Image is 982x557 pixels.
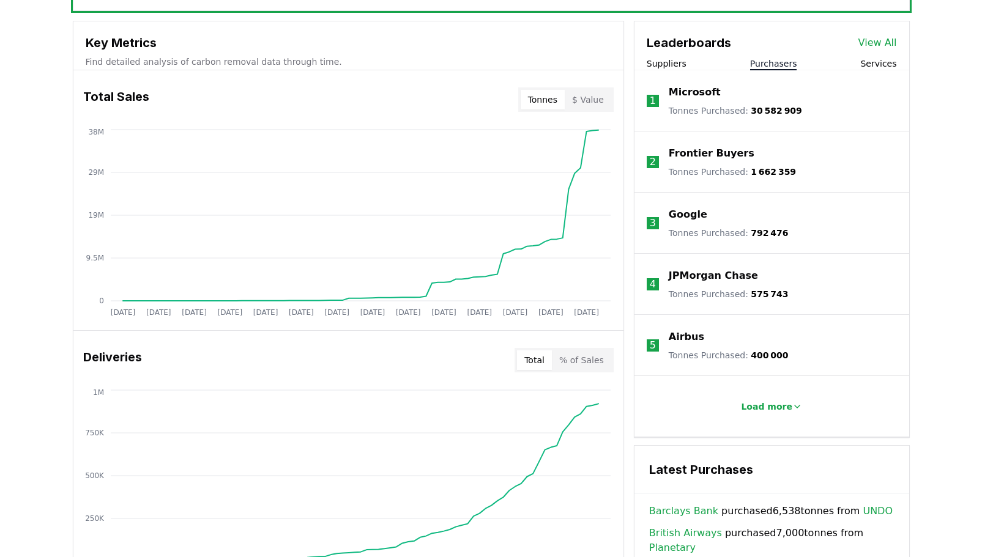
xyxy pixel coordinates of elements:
[649,460,895,479] h3: Latest Purchases
[751,350,788,360] span: 400 000
[521,90,565,109] button: Tonnes
[86,34,611,52] h3: Key Metrics
[650,94,656,108] p: 1
[751,228,788,238] span: 792 476
[649,504,893,518] span: purchased 6,538 tonnes from
[669,166,796,178] p: Tonnes Purchased :
[731,394,812,419] button: Load more
[85,514,105,523] tspan: 250K
[93,388,104,397] tspan: 1M
[88,168,104,177] tspan: 29M
[289,308,314,317] tspan: [DATE]
[565,90,611,109] button: $ Value
[83,87,149,112] h3: Total Sales
[751,289,788,299] span: 575 743
[650,277,656,292] p: 4
[649,504,718,518] a: Barclays Bank
[83,348,142,372] h3: Deliveries
[99,297,104,305] tspan: 0
[669,268,758,283] a: JPMorgan Chase
[669,349,789,361] p: Tonnes Purchased :
[649,540,696,555] a: Planetary
[669,146,754,161] a: Frontier Buyers
[217,308,242,317] tspan: [DATE]
[538,308,564,317] tspan: [DATE]
[88,128,104,136] tspan: 38M
[110,308,135,317] tspan: [DATE]
[467,308,492,317] tspan: [DATE]
[146,308,171,317] tspan: [DATE]
[649,526,722,540] a: British Airways
[502,308,527,317] tspan: [DATE]
[647,34,731,52] h3: Leaderboards
[751,106,802,116] span: 30 582 909
[650,155,656,169] p: 2
[85,471,105,480] tspan: 500K
[650,216,656,231] p: 3
[85,429,105,437] tspan: 750K
[324,308,349,317] tspan: [DATE]
[431,308,456,317] tspan: [DATE]
[647,57,686,70] button: Suppliers
[86,56,611,68] p: Find detailed analysis of carbon removal data through time.
[86,254,103,262] tspan: 9.5M
[88,211,104,219] tspan: 19M
[649,526,895,555] span: purchased 7,000 tonnes from
[741,400,792,413] p: Load more
[669,288,789,300] p: Tonnes Purchased :
[858,35,897,50] a: View All
[360,308,385,317] tspan: [DATE]
[669,227,789,239] p: Tonnes Purchased :
[669,207,707,222] a: Google
[650,338,656,353] p: 5
[517,350,552,370] button: Total
[253,308,278,317] tspan: [DATE]
[860,57,896,70] button: Services
[750,57,797,70] button: Purchasers
[395,308,420,317] tspan: [DATE]
[552,350,611,370] button: % of Sales
[669,85,721,100] a: Microsoft
[863,504,893,518] a: UNDO
[182,308,207,317] tspan: [DATE]
[574,308,599,317] tspan: [DATE]
[669,330,704,344] a: Airbus
[751,167,796,177] span: 1 662 359
[669,105,802,117] p: Tonnes Purchased :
